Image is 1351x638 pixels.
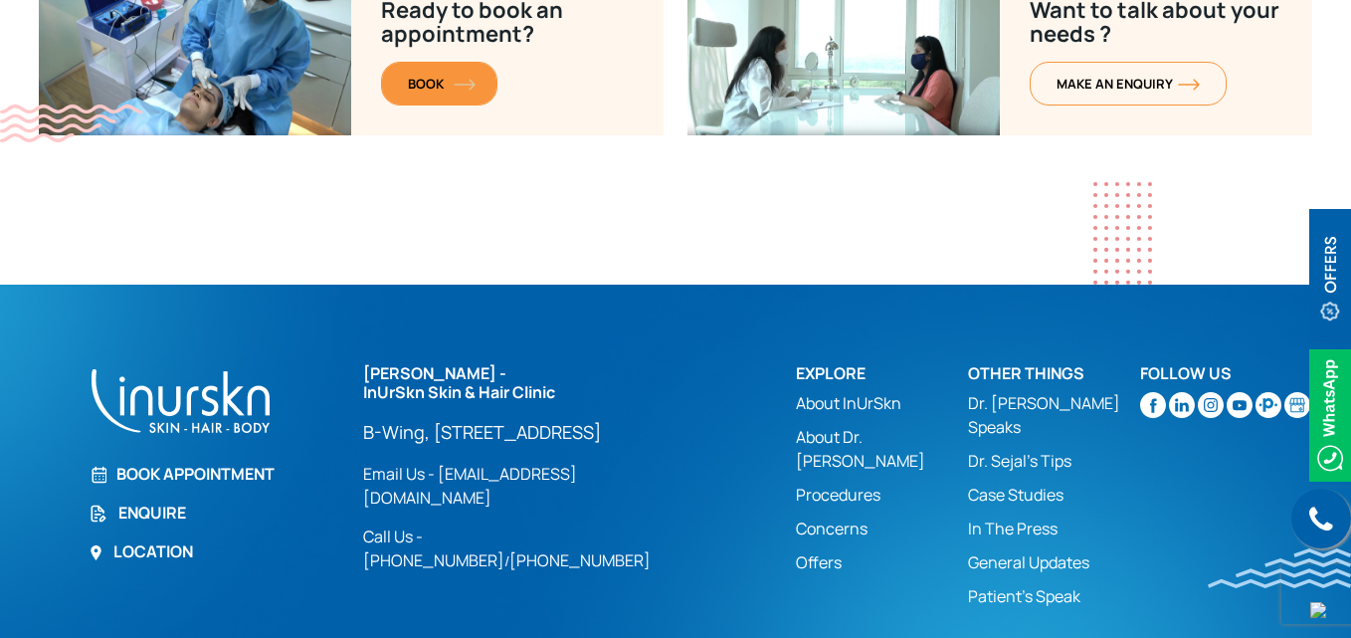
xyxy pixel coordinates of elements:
[1198,392,1224,418] img: instagram
[1030,62,1227,106] a: MAKE AN enquiryorange-arrow
[968,364,1140,383] h2: Other Things
[1284,392,1310,418] img: Skin-and-Hair-Clinic
[1140,364,1312,383] h2: Follow Us
[363,364,772,572] div: /
[796,517,968,540] a: Concerns
[968,449,1140,473] a: Dr. Sejal's Tips
[1309,402,1351,424] a: Whatsappicon
[1208,548,1351,588] img: bluewave
[1309,209,1351,341] img: offerBt
[796,425,968,473] a: About Dr. [PERSON_NAME]
[363,526,504,571] a: Call Us - [PHONE_NUMBER]
[796,364,968,383] h2: Explore
[509,549,651,571] a: [PHONE_NUMBER]
[89,545,103,560] img: Location
[89,539,339,563] a: Location
[796,483,968,507] a: Procedures
[1178,79,1200,91] img: orange-arrow
[363,364,692,402] h2: [PERSON_NAME] - InUrSkn Skin & Hair Clinic
[796,550,968,574] a: Offers
[89,501,339,525] a: Enquire
[89,462,339,486] a: Book Appointment
[1255,392,1281,418] img: sejal-saheta-dermatologist
[363,420,692,444] a: B-Wing, [STREET_ADDRESS]
[454,79,476,91] img: orange-arrow
[1310,602,1326,618] img: up-blue-arrow.svg
[1093,182,1152,285] img: dotes1
[968,391,1140,439] a: Dr. [PERSON_NAME] Speaks
[796,391,968,415] a: About InUrSkn
[89,364,273,437] img: inurskn-footer-logo
[1169,392,1195,418] img: linkedin
[381,62,497,106] a: BOOKorange-arrow
[1227,392,1253,418] img: youtube
[89,504,108,524] img: Enquire
[408,75,471,93] span: BOOK
[968,550,1140,574] a: General Updates
[1309,349,1351,482] img: Whatsappicon
[89,466,106,484] img: Book Appointment
[968,517,1140,540] a: In The Press
[968,584,1140,608] a: Patient’s Speak
[1140,392,1166,418] img: facebook
[968,483,1140,507] a: Case Studies
[1057,75,1200,93] span: MAKE AN enquiry
[363,462,692,510] a: Email Us - [EMAIL_ADDRESS][DOMAIN_NAME]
